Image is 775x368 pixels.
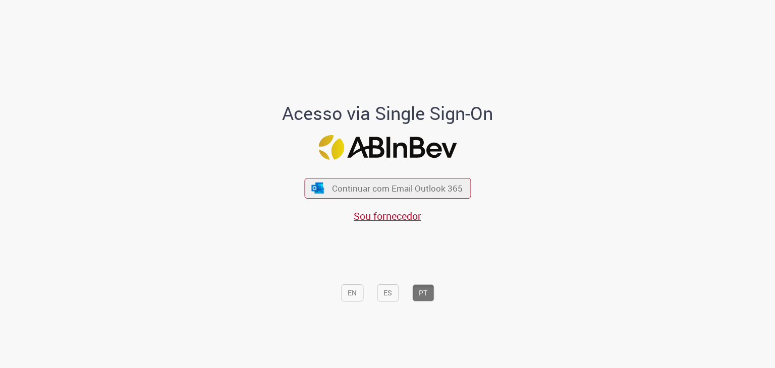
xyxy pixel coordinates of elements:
[354,209,421,223] a: Sou fornecedor
[341,284,363,301] button: EN
[332,182,463,194] span: Continuar com Email Outlook 365
[304,178,471,199] button: ícone Azure/Microsoft 360 Continuar com Email Outlook 365
[412,284,434,301] button: PT
[377,284,399,301] button: ES
[311,183,325,194] img: ícone Azure/Microsoft 360
[318,135,457,160] img: Logo ABInBev
[248,103,528,124] h1: Acesso via Single Sign-On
